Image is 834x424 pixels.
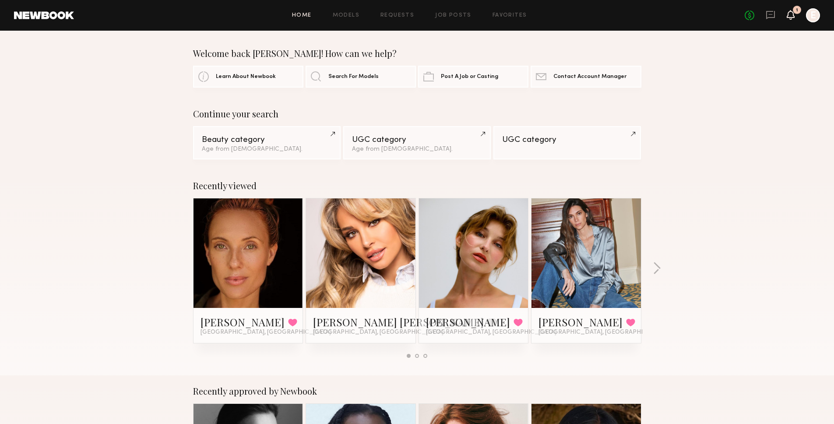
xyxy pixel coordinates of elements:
span: [GEOGRAPHIC_DATA], [GEOGRAPHIC_DATA] [313,329,443,336]
a: [PERSON_NAME] [426,315,510,329]
div: Age from [DEMOGRAPHIC_DATA]. [352,146,482,152]
div: 1 [796,8,798,13]
span: Learn About Newbook [216,74,276,80]
a: Contact Account Manager [531,66,641,88]
div: Recently approved by Newbook [193,386,641,396]
div: Beauty category [202,136,332,144]
span: [GEOGRAPHIC_DATA], [GEOGRAPHIC_DATA] [201,329,331,336]
a: UGC category [493,126,641,159]
a: Learn About Newbook [193,66,303,88]
div: Age from [DEMOGRAPHIC_DATA]. [202,146,332,152]
div: UGC category [502,136,632,144]
a: Favorites [493,13,527,18]
a: Job Posts [435,13,472,18]
a: Home [292,13,312,18]
div: Welcome back [PERSON_NAME]! How can we help? [193,48,641,59]
div: Recently viewed [193,180,641,191]
a: [PERSON_NAME] [201,315,285,329]
a: Models [333,13,359,18]
span: [GEOGRAPHIC_DATA], [GEOGRAPHIC_DATA] [538,329,669,336]
span: Search For Models [328,74,379,80]
a: [PERSON_NAME] [538,315,623,329]
div: UGC category [352,136,482,144]
a: Beauty categoryAge from [DEMOGRAPHIC_DATA]. [193,126,341,159]
a: Search For Models [306,66,416,88]
span: Contact Account Manager [553,74,626,80]
a: [PERSON_NAME] [PERSON_NAME] [313,315,484,329]
span: Post A Job or Casting [441,74,498,80]
a: UGC categoryAge from [DEMOGRAPHIC_DATA]. [343,126,491,159]
div: Continue your search [193,109,641,119]
a: Post A Job or Casting [418,66,528,88]
a: E [806,8,820,22]
span: [GEOGRAPHIC_DATA], [GEOGRAPHIC_DATA] [426,329,556,336]
a: Requests [380,13,414,18]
